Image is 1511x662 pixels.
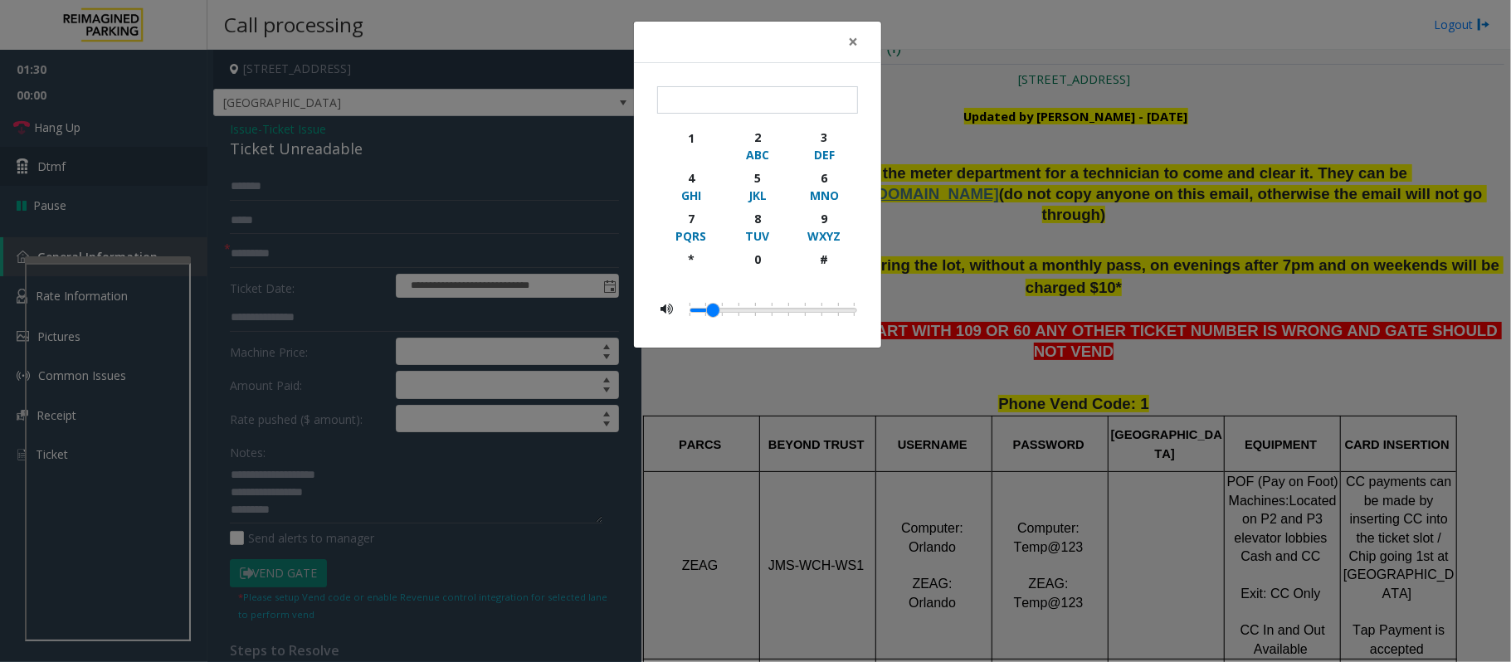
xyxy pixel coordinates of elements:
[668,169,714,187] div: 4
[734,187,780,204] div: JKL
[724,247,791,286] button: 0
[848,30,858,53] span: ×
[668,129,714,147] div: 1
[734,251,780,268] div: 0
[668,187,714,204] div: GHI
[724,207,791,247] button: 8TUV
[698,299,714,320] li: 0.05
[734,210,780,227] div: 8
[802,227,847,245] div: WXYZ
[657,207,724,247] button: 7PQRS
[714,299,731,320] li: 0.1
[797,299,814,320] li: 0.35
[814,299,831,320] li: 0.4
[802,129,847,146] div: 3
[802,169,847,187] div: 6
[734,169,780,187] div: 5
[657,125,724,166] button: 1
[734,129,780,146] div: 2
[731,299,748,320] li: 0.15
[724,125,791,166] button: 2ABC
[707,304,719,317] a: Drag
[734,146,780,163] div: ABC
[831,299,847,320] li: 0.45
[657,166,724,207] button: 4GHI
[847,299,855,320] li: 0.5
[668,227,714,245] div: PQRS
[791,125,858,166] button: 3DEF
[802,251,847,268] div: #
[791,166,858,207] button: 6MNO
[802,210,847,227] div: 9
[802,146,847,163] div: DEF
[748,299,764,320] li: 0.2
[836,22,870,62] button: Close
[734,227,780,245] div: TUV
[781,299,797,320] li: 0.3
[764,299,781,320] li: 0.25
[724,166,791,207] button: 5JKL
[690,299,698,320] li: 0
[802,187,847,204] div: MNO
[668,210,714,227] div: 7
[791,247,858,286] button: #
[791,207,858,247] button: 9WXYZ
